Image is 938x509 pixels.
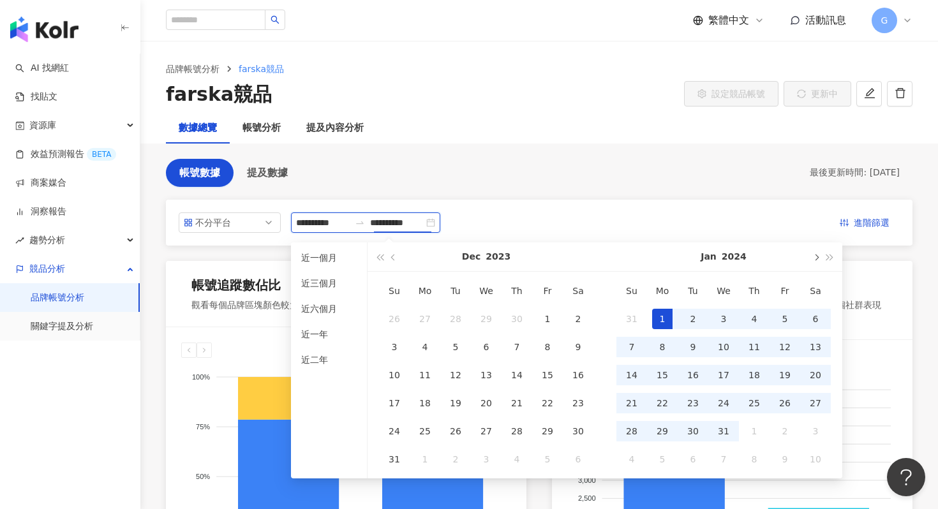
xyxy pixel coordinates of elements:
[196,423,210,431] tspan: 75%
[296,247,362,268] li: 近一個月
[296,350,362,370] li: 近二年
[507,337,527,357] div: 7
[652,393,673,413] div: 22
[708,445,739,473] td: 2024-02-07
[234,159,301,187] button: 提及數據
[476,421,496,441] div: 27
[410,361,440,389] td: 2023-12-11
[410,417,440,445] td: 2023-12-25
[384,309,405,329] div: 26
[805,421,826,441] div: 3
[616,333,647,361] td: 2024-01-07
[800,277,831,305] th: Sa
[15,177,66,189] a: 商案媒合
[678,277,708,305] th: Tu
[708,305,739,333] td: 2024-01-03
[462,242,480,271] button: Dec
[191,299,486,312] div: 觀看每個品牌區塊顏色較大的部分，表示他為該品牌的主力溝通操作社群。
[384,449,405,469] div: 31
[568,309,588,329] div: 2
[881,13,888,27] span: G
[242,121,281,136] div: 帳號分析
[652,449,673,469] div: 5
[678,389,708,417] td: 2024-01-23
[15,91,57,103] a: 找貼文
[775,337,795,357] div: 12
[647,445,678,473] td: 2024-02-05
[810,166,900,179] div: 最後更新時間: [DATE]
[15,62,69,75] a: searchAI 找網紅
[647,305,678,333] td: 2024-01-01
[415,449,435,469] div: 1
[502,305,532,333] td: 2023-11-30
[296,324,362,344] li: 近一年
[563,445,593,473] td: 2024-01-06
[471,333,502,361] td: 2023-12-06
[616,305,647,333] td: 2023-12-31
[355,218,365,228] span: to
[647,389,678,417] td: 2024-01-22
[678,417,708,445] td: 2024-01-30
[507,421,527,441] div: 28
[271,15,279,24] span: search
[652,365,673,385] div: 15
[744,421,764,441] div: 1
[537,365,558,385] div: 15
[713,393,734,413] div: 24
[537,309,558,329] div: 1
[476,309,496,329] div: 29
[179,167,220,179] span: 帳號數據
[379,417,410,445] td: 2023-12-24
[29,255,65,283] span: 競品分析
[415,309,435,329] div: 27
[15,148,116,161] a: 效益預測報告BETA
[708,389,739,417] td: 2024-01-24
[854,213,890,233] span: 進階篩選
[563,305,593,333] td: 2023-12-02
[616,277,647,305] th: Su
[384,421,405,441] div: 24
[537,449,558,469] div: 5
[502,361,532,389] td: 2023-12-14
[15,205,66,218] a: 洞察報告
[775,449,795,469] div: 9
[15,236,24,245] span: rise
[471,361,502,389] td: 2023-12-13
[532,277,563,305] th: Fr
[502,417,532,445] td: 2023-12-28
[410,305,440,333] td: 2023-11-27
[379,445,410,473] td: 2023-12-31
[384,393,405,413] div: 17
[864,87,875,99] span: edit
[652,421,673,441] div: 29
[722,242,747,271] button: 2024
[31,291,84,304] a: 品牌帳號分析
[532,389,563,417] td: 2023-12-22
[445,309,466,329] div: 28
[532,361,563,389] td: 2023-12-15
[683,449,703,469] div: 6
[507,365,527,385] div: 14
[895,87,906,99] span: delete
[800,333,831,361] td: 2024-01-13
[775,393,795,413] div: 26
[568,421,588,441] div: 30
[800,417,831,445] td: 2024-02-03
[678,305,708,333] td: 2024-01-02
[31,320,93,333] a: 關鍵字提及分析
[502,445,532,473] td: 2024-01-04
[476,337,496,357] div: 6
[486,242,510,271] button: 2023
[502,277,532,305] th: Th
[652,337,673,357] div: 8
[683,309,703,329] div: 2
[708,361,739,389] td: 2024-01-17
[775,421,795,441] div: 2
[296,273,362,293] li: 近三個月
[578,494,596,502] tspan: 2,500
[247,167,288,179] span: 提及數據
[744,393,764,413] div: 25
[563,417,593,445] td: 2023-12-30
[647,277,678,305] th: Mo
[563,277,593,305] th: Sa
